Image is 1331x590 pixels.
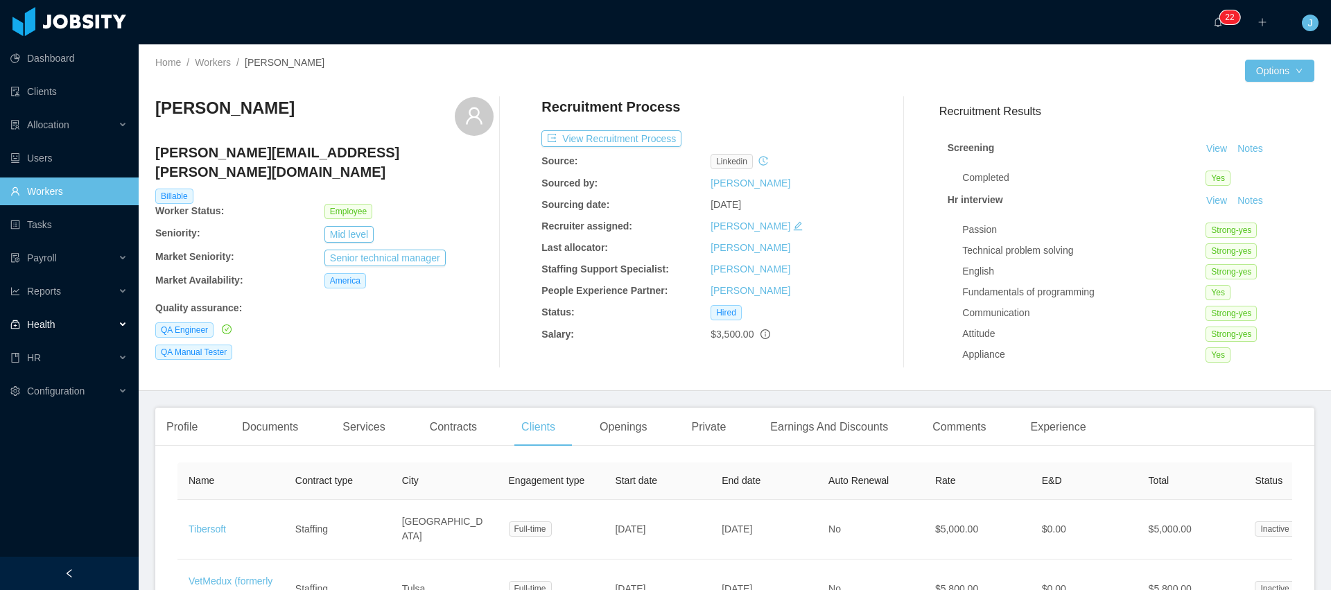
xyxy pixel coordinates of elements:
a: icon: exportView Recruitment Process [541,133,681,144]
div: Communication [962,306,1206,320]
a: Home [155,57,181,68]
span: America [324,273,366,288]
b: Sourcing date: [541,199,609,210]
span: QA Manual Tester [155,345,232,360]
i: icon: plus [1258,17,1267,27]
span: Yes [1206,347,1230,363]
span: Employee [324,204,372,219]
i: icon: medicine-box [10,320,20,329]
div: Contracts [419,408,488,446]
a: icon: profileTasks [10,211,128,238]
span: Rate [935,475,956,486]
span: Payroll [27,252,57,263]
i: icon: bell [1213,17,1223,27]
span: Staffing [295,523,328,535]
i: icon: setting [10,386,20,396]
div: Appliance [962,347,1206,362]
span: $3,500.00 [711,329,754,340]
span: Allocation [27,119,69,130]
span: Strong-yes [1206,223,1257,238]
i: icon: history [758,156,768,166]
strong: Hr interview [948,194,1003,205]
span: Configuration [27,385,85,397]
a: Tibersoft [189,523,226,535]
span: Engagement type [509,475,585,486]
a: icon: robotUsers [10,144,128,172]
a: icon: auditClients [10,78,128,105]
a: [PERSON_NAME] [711,177,790,189]
button: Notes [1232,141,1269,157]
p: 2 [1230,10,1235,24]
a: icon: check-circle [219,324,232,335]
b: Seniority: [155,227,200,238]
i: icon: check-circle [222,324,232,334]
div: Attitude [962,327,1206,341]
h4: [PERSON_NAME][EMAIL_ADDRESS][PERSON_NAME][DOMAIN_NAME] [155,143,494,182]
span: Strong-yes [1206,327,1257,342]
span: Yes [1206,285,1230,300]
span: linkedin [711,154,753,169]
span: QA Engineer [155,322,214,338]
span: Health [27,319,55,330]
i: icon: book [10,353,20,363]
button: Optionsicon: down [1245,60,1314,82]
i: icon: edit [793,221,803,231]
strong: Screening [948,142,995,153]
a: icon: pie-chartDashboard [10,44,128,72]
span: [DATE] [711,199,741,210]
td: No [817,500,924,559]
td: $5,000.00 [924,500,1031,559]
span: Start date [615,475,657,486]
a: Workers [195,57,231,68]
div: Passion [962,223,1206,237]
a: [PERSON_NAME] [711,263,790,275]
i: icon: solution [10,120,20,130]
span: [DATE] [722,523,752,535]
b: Status: [541,306,574,318]
div: Openings [589,408,659,446]
span: Total [1149,475,1169,486]
i: icon: line-chart [10,286,20,296]
div: Services [331,408,396,446]
b: Last allocator: [541,242,608,253]
span: Strong-yes [1206,243,1257,259]
span: Status [1255,475,1282,486]
a: [PERSON_NAME] [711,220,790,232]
span: info-circle [760,329,770,339]
p: 2 [1225,10,1230,24]
span: Contract type [295,475,353,486]
span: Name [189,475,214,486]
b: Market Availability: [155,275,243,286]
span: Yes [1206,171,1230,186]
span: Inactive [1255,521,1294,537]
h3: Recruitment Results [939,103,1314,120]
b: Quality assurance : [155,302,242,313]
span: End date [722,475,760,486]
span: Reports [27,286,61,297]
a: [PERSON_NAME] [711,242,790,253]
span: [DATE] [615,523,645,535]
div: Fundamentals of programming [962,285,1206,300]
button: Senior technical manager [324,250,446,266]
a: View [1201,195,1232,206]
a: View [1201,143,1232,154]
button: icon: exportView Recruitment Process [541,130,681,147]
h4: Recruitment Process [541,97,680,116]
sup: 22 [1219,10,1239,24]
div: Comments [921,408,997,446]
div: Clients [510,408,566,446]
button: Notes [1232,193,1269,209]
span: Billable [155,189,193,204]
b: Salary: [541,329,574,340]
span: Auto Renewal [828,475,889,486]
i: icon: file-protect [10,253,20,263]
span: [PERSON_NAME] [245,57,324,68]
b: Recruiter assigned: [541,220,632,232]
div: Profile [155,408,209,446]
div: Experience [1020,408,1097,446]
span: Strong-yes [1206,306,1257,321]
span: J [1308,15,1313,31]
span: Full-time [509,521,552,537]
b: Staffing Support Specialist: [541,263,669,275]
h3: [PERSON_NAME] [155,97,295,119]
